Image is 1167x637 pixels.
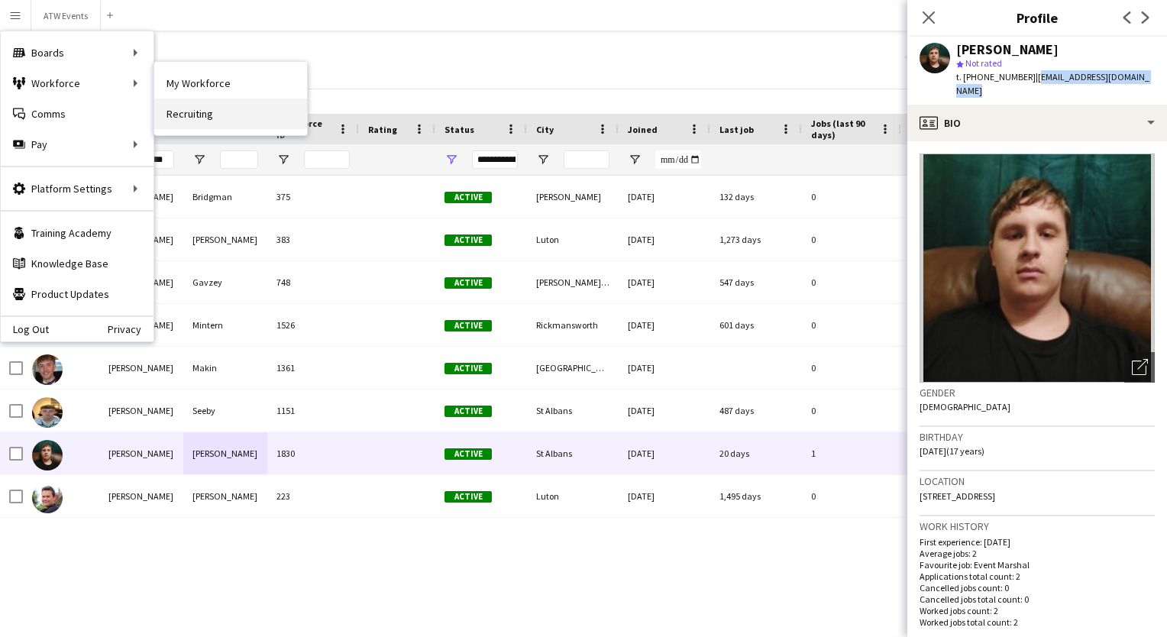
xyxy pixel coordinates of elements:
span: Not rated [965,57,1002,69]
input: City Filter Input [564,150,609,169]
span: [STREET_ADDRESS] [920,490,995,502]
div: 1830 [267,432,359,474]
span: [DEMOGRAPHIC_DATA] [920,401,1010,412]
span: Active [444,448,492,460]
div: 132 days [710,176,802,218]
div: [PERSON_NAME] [956,43,1059,57]
div: Boards [1,37,154,68]
div: [DATE] [619,390,710,432]
div: Rickmansworth [527,304,619,346]
div: 0 [802,304,901,346]
div: 0 [802,390,901,432]
span: Status [444,124,474,135]
p: Cancelled jobs total count: 0 [920,593,1155,605]
div: Seeby [183,390,267,432]
div: 375 [267,176,359,218]
img: Joshua Wheeler [32,440,63,470]
div: St Albans [527,390,619,432]
span: | [EMAIL_ADDRESS][DOMAIN_NAME] [956,71,1149,96]
div: [DATE] [619,475,710,517]
p: Cancelled jobs count: 0 [920,582,1155,593]
div: Platform Settings [1,173,154,204]
div: [PERSON_NAME] [99,347,183,389]
div: [PERSON_NAME] and Borehamwood [527,261,619,303]
span: [DATE] (17 years) [920,445,984,457]
div: 0 [802,347,901,389]
span: Active [444,363,492,374]
div: 601 days [710,304,802,346]
span: Active [444,320,492,331]
div: [PERSON_NAME] [99,475,183,517]
div: Makin [183,347,267,389]
div: [GEOGRAPHIC_DATA] [527,347,619,389]
p: Worked jobs total count: 2 [920,616,1155,628]
div: Pay [1,129,154,160]
div: 0 [802,475,901,517]
p: Favourite job: Event Marshal [920,559,1155,571]
div: 0 [802,176,901,218]
div: 1,273 days [710,218,802,260]
a: Comms [1,99,154,129]
span: Active [444,234,492,246]
button: Open Filter Menu [444,153,458,167]
div: 1526 [267,304,359,346]
div: 1 [802,432,901,474]
div: [DATE] [619,261,710,303]
span: Jobs (last 90 days) [811,118,874,141]
div: 383 [267,218,359,260]
div: 1151 [267,390,359,432]
h3: Birthday [920,430,1155,444]
p: Worked jobs count: 2 [920,605,1155,616]
h3: Profile [907,8,1167,27]
span: Last job [719,124,754,135]
div: Open photos pop-in [1124,352,1155,383]
span: Active [444,192,492,203]
div: 1361 [267,347,359,389]
input: Last Name Filter Input [220,150,258,169]
div: Luton [527,475,619,517]
span: City [536,124,554,135]
input: Joined Filter Input [655,150,701,169]
button: Open Filter Menu [536,153,550,167]
button: ATW Events [31,1,101,31]
div: [DATE] [619,176,710,218]
h3: Work history [920,519,1155,533]
img: Joshua Seeby [32,397,63,428]
div: [PERSON_NAME] [527,176,619,218]
div: 0 [802,261,901,303]
h3: Gender [920,386,1155,399]
div: Workforce [1,68,154,99]
span: Active [444,491,492,503]
span: t. [PHONE_NUMBER] [956,71,1036,82]
div: [PERSON_NAME] [183,475,267,517]
a: Recruiting [154,99,307,129]
div: 547 days [710,261,802,303]
div: 1,495 days [710,475,802,517]
span: Active [444,277,492,289]
div: Luton [527,218,619,260]
div: 20 days [710,432,802,474]
button: Open Filter Menu [628,153,642,167]
button: Open Filter Menu [192,153,206,167]
div: Bridgman [183,176,267,218]
span: Joined [628,124,658,135]
img: Crew avatar or photo [920,154,1155,383]
a: Privacy [108,323,154,335]
div: Bio [907,105,1167,141]
a: My Workforce [154,68,307,99]
p: Average jobs: 2 [920,548,1155,559]
div: [DATE] [619,347,710,389]
div: 748 [267,261,359,303]
input: First Name Filter Input [136,150,174,169]
p: First experience: [DATE] [920,536,1155,548]
div: [PERSON_NAME] [99,390,183,432]
div: Gavzey [183,261,267,303]
div: [DATE] [619,304,710,346]
div: [PERSON_NAME] [99,432,183,474]
div: [PERSON_NAME] [183,432,267,474]
div: 0 [802,218,901,260]
h3: Location [920,474,1155,488]
img: Joshua Wise-sharp [32,483,63,513]
input: Workforce ID Filter Input [304,150,350,169]
p: Applications total count: 2 [920,571,1155,582]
